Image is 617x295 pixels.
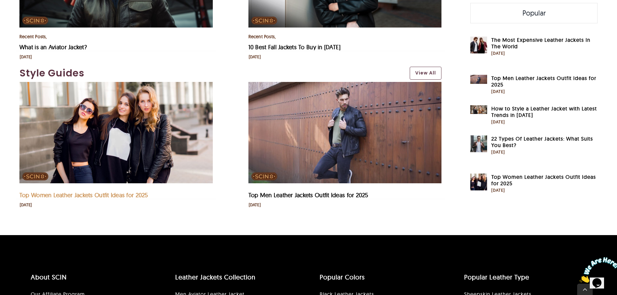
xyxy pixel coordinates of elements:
a: Top Women Leather Jackets Outfit Ideas for 2025 [470,174,487,181]
a: About SCIN [31,273,67,281]
img: Explore top leather jacket outfit men [470,75,487,84]
div: [DATE] [491,50,598,57]
div: [DATE] [20,54,32,60]
a: 22 Types Of Leather Jackets: What Suits You Best? [470,136,487,142]
a: Leather Jackets Collection [175,273,256,281]
a: How to Style a Leather Jacket with Latest Trends in [DATE] [491,105,598,118]
a: 10 Best Fall Jackets To Buy in [DATE] [248,43,341,51]
a: Top Men Leather Jackets Outfit Ideas for 2025 [470,75,487,82]
img: Explore top leather jacket outfits women [470,174,487,190]
a: Popular Leather Type [464,273,529,281]
a: Top Women Leather Jackets Outfit Ideas for 2025 [19,83,213,89]
div: , [19,33,213,40]
div: [DATE] [491,119,598,125]
div: [DATE] [491,88,598,95]
a: Recent Posts [248,34,275,40]
img: Explore top leather jacket outfit men [248,82,442,183]
img: Explore top leather jacket outfits women [19,82,213,183]
a: Popular Colors [320,273,365,281]
div: , [248,33,442,40]
div: [DATE] [20,202,32,208]
a: The Most Expensive Leather Jackets In The World [470,37,487,44]
img: the most expensive leather jackets in the world [470,37,487,53]
a: How to Style a Leather Jacket with Latest Trends in 2025 [470,106,487,112]
div: [DATE] [249,54,261,60]
a: Top Women Leather Jackets Outfit Ideas for 2025 [491,174,598,187]
a: Recent Posts [19,34,46,40]
span: 1 [3,3,5,8]
img: the-most-comprehensive-guide-to-leather-jackets-you'll-ever-read-blog-featured-image [470,135,487,152]
a: What is an Aviator Jacket? [19,43,87,51]
iframe: chat widget [577,255,617,285]
a: 22 Types Of Leather Jackets: What Suits You Best? [491,135,598,148]
a: View All [410,67,441,80]
img: Chat attention grabber [3,3,43,28]
a: Top Women Leather Jackets Outfit Ideas for 2025 [19,191,148,199]
a: Top Men Leather Jackets Outfit Ideas for 2025 [248,83,442,89]
div: [DATE] [249,202,261,208]
a: Style Guides [19,66,403,80]
img: how to style a leather jacket with latest trends [470,105,487,114]
div: [DATE] [491,149,598,155]
div: [DATE] [491,187,598,194]
a: The Most Expensive Leather Jackets In The World [491,37,598,50]
a: Top Men Leather Jackets Outfit Ideas for 2025 [491,75,598,88]
a: Popular [471,3,597,23]
a: Top Men Leather Jackets Outfit Ideas for 2025 [248,191,368,199]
